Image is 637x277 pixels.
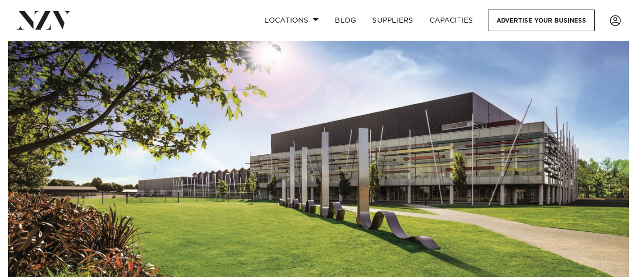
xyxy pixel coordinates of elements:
a: Capacities [421,10,481,31]
img: nzv-logo.png [16,11,71,29]
a: Locations [256,10,327,31]
a: Advertise your business [488,10,595,31]
a: BLOG [327,10,364,31]
a: SUPPLIERS [364,10,421,31]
